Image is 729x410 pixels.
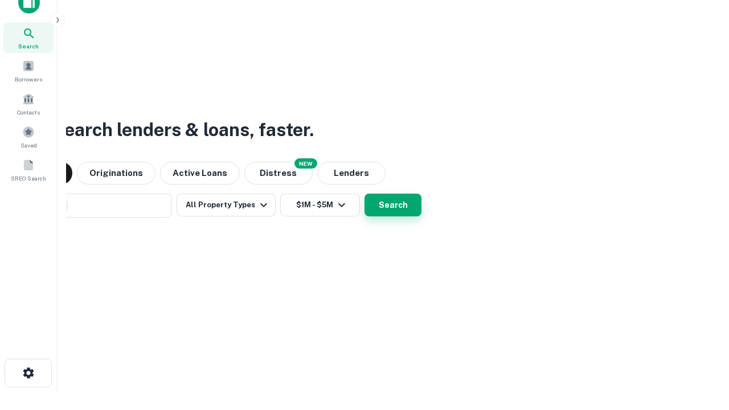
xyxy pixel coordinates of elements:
button: Originations [77,162,155,184]
a: Contacts [3,88,54,119]
a: SREO Search [3,154,54,185]
span: SREO Search [11,174,46,183]
button: All Property Types [177,194,276,216]
span: Saved [21,141,37,150]
iframe: Chat Widget [672,319,729,374]
a: Saved [3,121,54,152]
h3: Search lenders & loans, faster. [52,116,314,143]
button: $1M - $5M [280,194,360,216]
span: Borrowers [15,75,42,84]
span: Contacts [17,108,40,117]
button: Search distressed loans with lien and other non-mortgage details. [244,162,313,184]
a: Borrowers [3,55,54,86]
a: Search [3,22,54,53]
button: Lenders [317,162,386,184]
span: Search [18,42,39,51]
button: Search [364,194,421,216]
button: Active Loans [160,162,240,184]
div: NEW [294,158,317,169]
